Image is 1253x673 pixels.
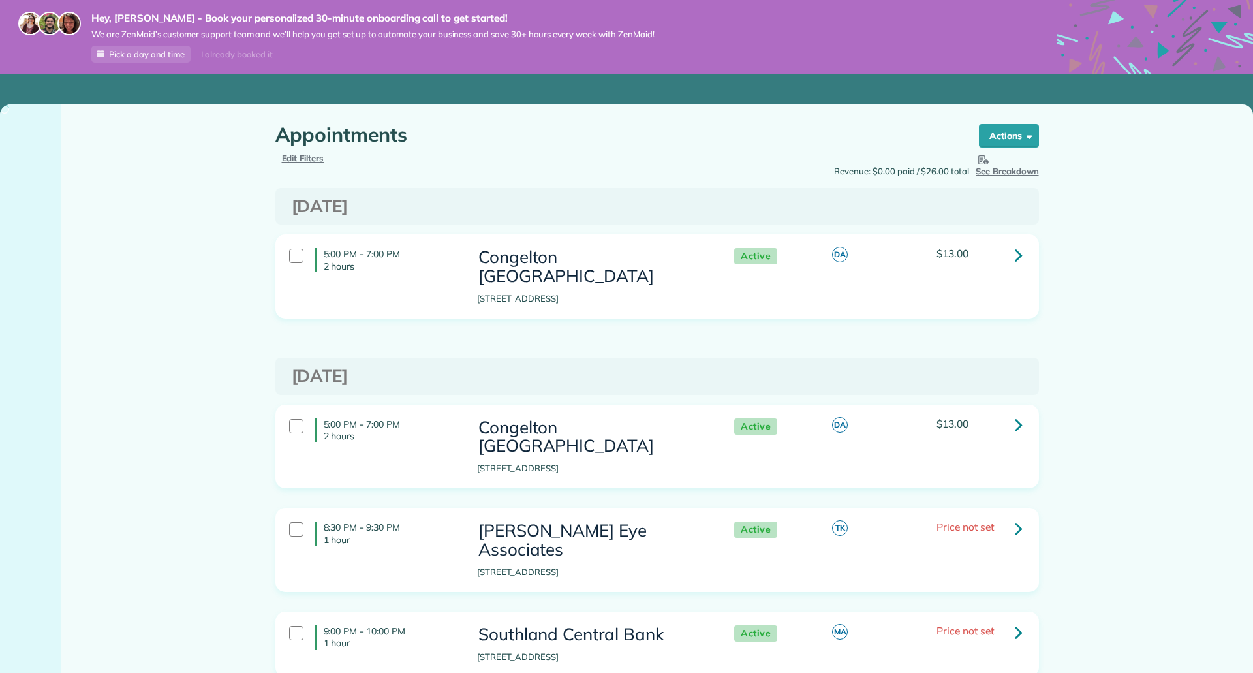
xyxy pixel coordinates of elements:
h3: Congelton [GEOGRAPHIC_DATA] [477,418,708,456]
p: [STREET_ADDRESS] [477,651,708,664]
a: Edit Filters [282,153,324,163]
img: michelle-19f622bdf1676172e81f8f8fba1fb50e276960ebfe0243fe18214015130c80e4.jpg [57,12,81,35]
h3: [DATE] [292,367,1023,386]
span: See Breakdown [976,152,1039,176]
p: [STREET_ADDRESS] [477,292,708,305]
div: I already booked it [193,46,280,63]
span: DA [832,417,848,433]
span: MA [832,624,848,640]
span: Active [734,248,777,264]
p: [STREET_ADDRESS] [477,462,708,475]
h3: [PERSON_NAME] Eye Associates [477,522,708,559]
span: $13.00 [936,417,968,430]
a: Pick a day and time [91,46,191,63]
strong: Hey, [PERSON_NAME] - Book your personalized 30-minute onboarding call to get started! [91,12,655,25]
h1: Appointments [275,124,954,146]
p: 1 hour [324,637,457,649]
span: Revenue: $0.00 paid / $26.00 total [834,165,969,178]
span: Active [734,522,777,538]
span: Active [734,418,777,435]
span: We are ZenMaid’s customer support team and we’ll help you get set up to automate your business an... [91,29,655,40]
span: Active [734,625,777,642]
span: $13.00 [936,247,968,260]
p: [STREET_ADDRESS] [477,566,708,579]
span: TK [832,520,848,536]
button: Actions [979,124,1039,148]
button: See Breakdown [976,152,1039,178]
span: DA [832,247,848,262]
h4: 5:00 PM - 7:00 PM [315,248,457,272]
h3: [DATE] [292,197,1023,216]
h4: 9:00 PM - 10:00 PM [315,625,457,649]
p: 2 hours [324,260,457,272]
p: 1 hour [324,534,457,546]
h4: 5:00 PM - 7:00 PM [315,418,457,442]
h3: Congelton [GEOGRAPHIC_DATA] [477,248,708,285]
img: maria-72a9807cf96188c08ef61303f053569d2e2a8a1cde33d635c8a3ac13582a053d.jpg [18,12,42,35]
h3: Southland Central Bank [477,625,708,644]
h4: 8:30 PM - 9:30 PM [315,522,457,545]
span: Price not set [936,624,994,637]
span: Price not set [936,520,994,533]
img: jorge-587dff0eeaa6aab1f244e6dc62b8924c3b6ad411094392a53c71c6c4a576187d.jpg [38,12,61,35]
p: 2 hours [324,430,457,442]
span: Pick a day and time [109,49,185,59]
